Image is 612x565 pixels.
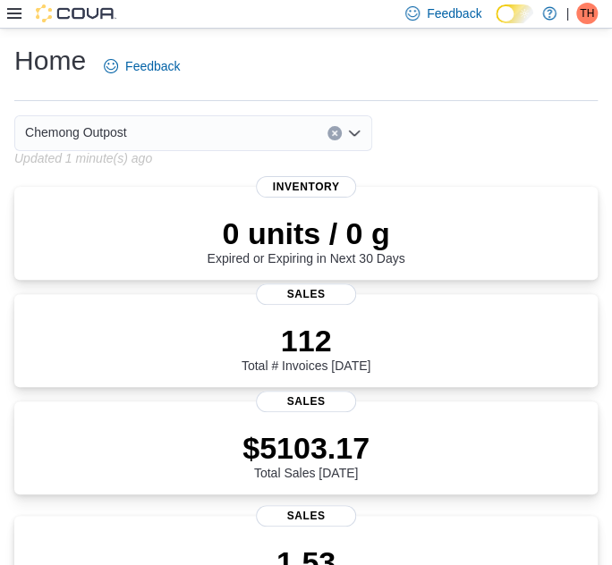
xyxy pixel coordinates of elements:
span: TH [580,3,594,24]
span: Sales [256,505,356,527]
span: Chemong Outpost [25,122,127,143]
div: Total # Invoices [DATE] [242,323,370,373]
button: Open list of options [347,126,361,140]
p: 112 [242,323,370,358]
p: | [565,3,569,24]
span: Feedback [125,57,180,75]
span: Inventory [256,176,356,198]
span: Sales [256,391,356,412]
button: Clear input [327,126,342,140]
div: Total Sales [DATE] [242,430,370,480]
span: Sales [256,283,356,305]
img: Cova [36,4,116,22]
p: Updated 1 minute(s) ago [14,151,152,165]
input: Dark Mode [496,4,533,23]
div: Expired or Expiring in Next 30 Days [208,215,405,266]
a: Feedback [97,48,187,84]
p: 0 units / 0 g [208,215,405,251]
h1: Home [14,43,86,79]
p: $5103.17 [242,430,370,466]
div: Tim Hales [576,3,598,24]
span: Feedback [427,4,481,22]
